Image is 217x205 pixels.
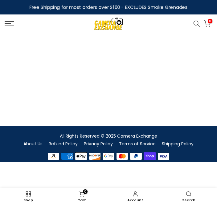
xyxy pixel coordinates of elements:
img: amazon payments [47,151,60,161]
img: discover [88,151,102,161]
span: Cart [58,199,106,202]
img: paypal [129,151,143,161]
img: apple pay [74,151,88,161]
img: master [115,151,129,161]
a: Terms of Service [119,141,156,147]
img: visa [157,151,170,161]
img: shopify pay [143,151,157,161]
span: Account [112,199,159,202]
span: 0 [208,19,212,23]
a: Privacy Policy [84,141,113,147]
div: All Rights Reserved © 2025 Camera Exchange [5,132,212,140]
span: 0 [83,189,88,194]
img: google pay [102,151,116,161]
span: Search [165,199,213,202]
a: Search [162,190,216,203]
strong: Free Shipping for most orders over $100 - EXCLUDES Smoke Grenades [30,4,188,10]
a: 0 Cart [55,190,109,203]
a: Account [108,190,162,203]
a: Refund Policy [49,141,78,147]
a: About Us [23,141,43,147]
a: 0 [204,20,211,27]
a: Shop [2,190,55,203]
img: american express [60,151,74,161]
a: Shipping Policy [162,141,194,147]
span: Shop [5,199,52,202]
